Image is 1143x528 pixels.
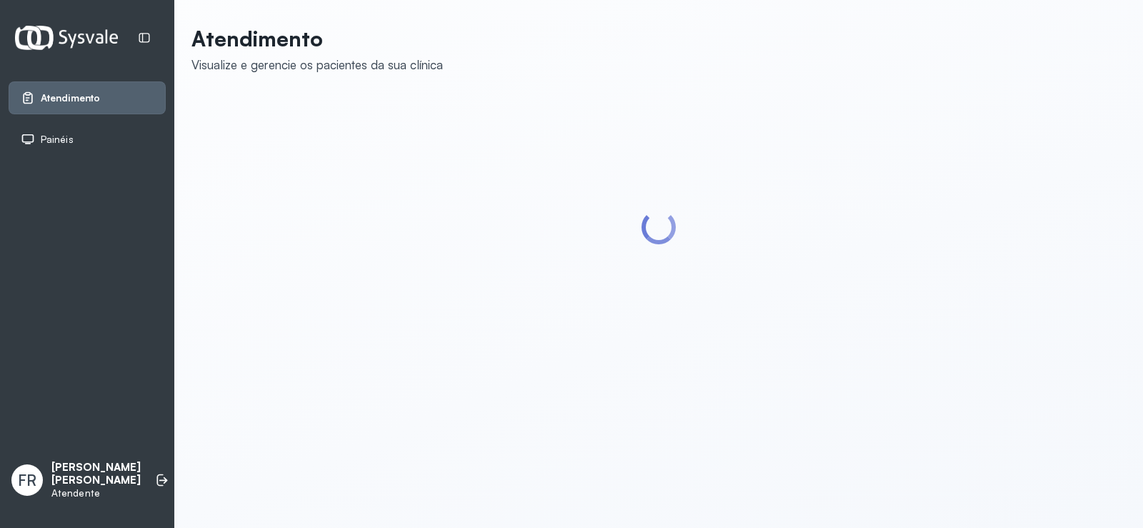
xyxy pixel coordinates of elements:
[41,134,74,146] span: Painéis
[15,26,118,49] img: Logotipo do estabelecimento
[51,461,141,488] p: [PERSON_NAME] [PERSON_NAME]
[191,57,443,72] div: Visualize e gerencie os pacientes da sua clínica
[191,26,443,51] p: Atendimento
[21,91,154,105] a: Atendimento
[41,92,100,104] span: Atendimento
[51,487,141,499] p: Atendente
